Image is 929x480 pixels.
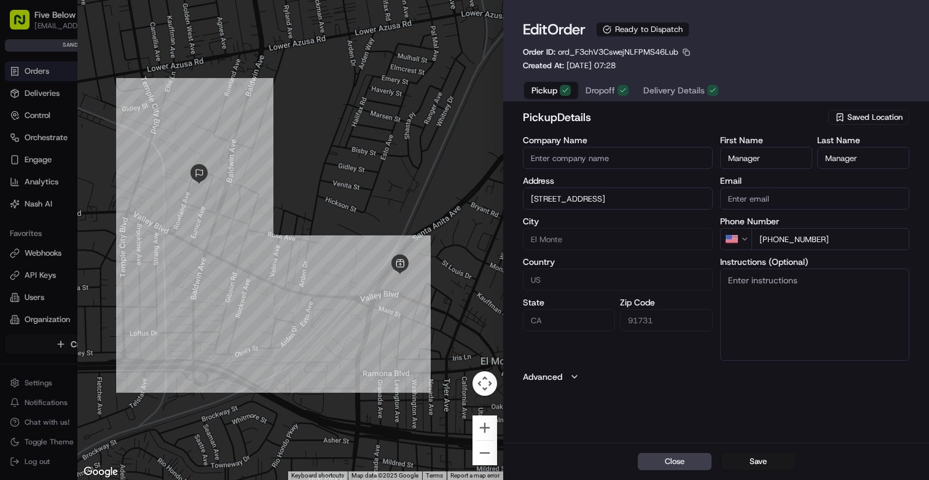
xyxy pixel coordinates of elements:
span: Saved Location [847,112,903,123]
a: Powered byPylon [87,208,149,218]
a: 💻API Documentation [99,173,202,195]
label: Zip Code [620,298,712,307]
label: Email [720,176,910,185]
p: Created At: [523,60,616,71]
input: Enter last name [817,147,909,169]
div: 💻 [104,179,114,189]
span: Order [547,20,586,39]
label: Country [523,258,713,266]
span: API Documentation [116,178,197,191]
label: Last Name [817,136,909,144]
div: We're available if you need us! [42,130,155,140]
span: [DATE] 07:28 [566,60,616,71]
span: Knowledge Base [25,178,94,191]
label: City [523,217,713,226]
button: Zoom out [472,441,497,465]
div: Ready to Dispatch [596,22,689,37]
h2: pickup Details [523,109,826,126]
button: Advanced [523,371,909,383]
label: Phone Number [720,217,910,226]
p: Order ID: [523,47,678,58]
input: Enter city [523,228,713,250]
span: ord_F3chV3CswejNLFPMS46Lub [558,47,678,57]
input: Got a question? Start typing here... [32,79,221,92]
button: Keyboard shortcuts [291,471,344,480]
input: Enter first name [720,147,812,169]
a: Open this area in Google Maps (opens a new window) [80,464,121,480]
label: First Name [720,136,812,144]
span: Pylon [122,208,149,218]
a: Report a map error [450,472,500,479]
label: State [523,298,615,307]
span: Pickup [531,84,557,96]
input: Enter zip code [620,309,712,331]
input: Enter country [523,269,713,291]
label: Company Name [523,136,713,144]
div: 📗 [12,179,22,189]
button: Save [721,453,795,470]
button: Map camera controls [472,371,497,396]
input: Enter email [720,187,910,210]
label: Advanced [523,371,562,383]
a: Terms (opens in new tab) [426,472,443,479]
input: Enter state [523,309,615,331]
button: Saved Location [828,109,909,126]
button: Close [638,453,711,470]
input: 10653 Valley Blvd, El Monte, CA 91731, USA [523,187,713,210]
label: Instructions (Optional) [720,258,910,266]
input: Enter phone number [751,228,910,250]
p: Welcome 👋 [12,49,224,69]
h1: Edit [523,20,586,39]
img: 1736555255976-a54dd68f-1ca7-489b-9aae-adbdc363a1c4 [12,117,34,140]
span: Delivery Details [643,84,705,96]
button: Zoom in [472,415,497,440]
label: Address [523,176,713,185]
div: Start new chat [42,117,202,130]
input: Enter company name [523,147,713,169]
button: Start new chat [209,121,224,136]
img: Nash [12,12,37,37]
span: Dropoff [586,84,615,96]
span: Map data ©2025 Google [351,472,418,479]
img: Google [80,464,121,480]
a: 📗Knowledge Base [7,173,99,195]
